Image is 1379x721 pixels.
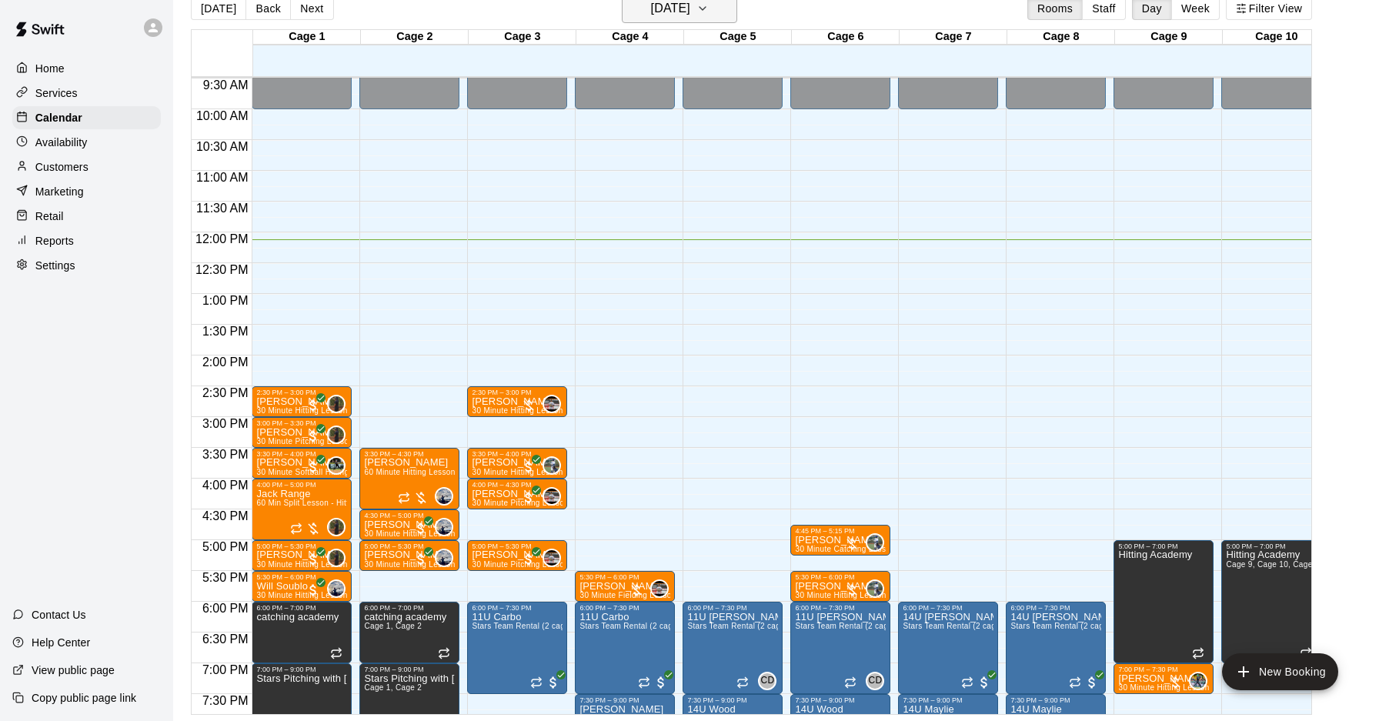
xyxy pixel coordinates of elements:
[199,571,252,584] span: 5:30 PM
[199,633,252,646] span: 6:30 PM
[764,672,776,690] span: Carter Davis
[256,389,347,396] div: 2:30 PM – 3:00 PM
[364,604,455,612] div: 6:00 PM – 7:00 PM
[35,184,84,199] p: Marketing
[1221,540,1321,663] div: 5:00 PM – 7:00 PM: Hitting Academy
[256,666,347,673] div: 7:00 PM – 9:00 PM
[32,607,86,623] p: Contact Us
[1010,696,1101,704] div: 7:30 PM – 9:00 PM
[436,550,452,566] img: Wells Jones
[1300,647,1312,659] span: Recurring event
[467,448,567,479] div: 3:30 PM – 4:00 PM: Wyatt Caddy
[472,389,563,396] div: 2:30 PM – 3:00 PM
[441,487,453,506] span: Wells Jones
[12,131,161,154] a: Availability
[364,560,455,569] span: 30 Minute Hitting Lesson
[546,675,561,690] span: All customers have paid
[1190,673,1206,689] img: Derek Wood
[12,254,161,277] a: Settings
[795,591,886,599] span: 30 Minute Hitting Lesson
[1189,672,1207,690] div: Derek Wood
[327,579,346,598] div: Wells Jones
[977,675,992,690] span: All customers have paid
[961,676,973,689] span: Recurring event
[549,549,561,567] span: Greg Duncan
[256,604,347,612] div: 6:00 PM – 7:00 PM
[441,518,453,536] span: Wells Jones
[252,417,352,448] div: 3:00 PM – 3:30 PM: Wyatt Caddy
[844,676,856,689] span: Recurring event
[199,417,252,430] span: 3:00 PM
[1118,542,1209,550] div: 5:00 PM – 7:00 PM
[329,519,344,535] img: Mike Thatcher
[306,429,321,444] span: All customers have paid
[327,518,346,536] div: Mike Thatcher
[898,602,998,694] div: 6:00 PM – 7:30 PM: 14U Shepard
[467,386,567,417] div: 2:30 PM – 3:00 PM: 30 Minute Hitting Lesson
[364,450,455,458] div: 3:30 PM – 4:30 PM
[903,604,993,612] div: 6:00 PM – 7:30 PM
[12,229,161,252] a: Reports
[333,549,346,567] span: Mike Thatcher
[1222,653,1338,690] button: add
[795,527,886,535] div: 4:45 PM – 5:15 PM
[903,622,1007,630] span: Stars Team Rental (2 cages)
[638,676,650,689] span: Recurring event
[868,673,882,689] span: CD
[199,479,252,492] span: 4:00 PM
[192,171,252,184] span: 11:00 AM
[35,135,88,150] p: Availability
[327,426,346,444] div: Mike Thatcher
[333,456,346,475] span: Kendall Bentley
[903,696,993,704] div: 7:30 PM – 9:00 PM
[35,258,75,273] p: Settings
[683,602,783,694] div: 6:00 PM – 7:30 PM: 11U Davis
[549,456,561,475] span: Ryan Maylie
[866,672,884,690] div: Carter Davis
[543,395,561,413] div: Greg Duncan
[35,233,74,249] p: Reports
[327,395,346,413] div: Mike Thatcher
[359,448,459,509] div: 3:30 PM – 4:30 PM: 60 Minute Hitting Lesson
[575,602,675,694] div: 6:00 PM – 7:30 PM: 11U Carbo
[256,450,347,458] div: 3:30 PM – 4:00 PM
[1226,542,1317,550] div: 5:00 PM – 7:00 PM
[12,205,161,228] a: Retail
[872,579,884,598] span: Ryan Maylie
[521,490,536,506] span: All customers have paid
[521,552,536,567] span: All customers have paid
[359,602,459,663] div: 6:00 PM – 7:00 PM: catching academy
[867,581,883,596] img: Ryan Maylie
[192,109,252,122] span: 10:00 AM
[192,202,252,215] span: 11:30 AM
[252,448,352,479] div: 3:30 PM – 4:00 PM: Addison Bonneville
[12,106,161,129] a: Calendar
[364,512,455,519] div: 4:30 PM – 5:00 PM
[790,602,890,694] div: 6:00 PM – 7:30 PM: 11U Davis
[472,499,569,507] span: 30 Minute Pitching Lesson
[866,579,884,598] div: Ryan Maylie
[329,458,344,473] img: Kendall Bentley
[687,696,778,704] div: 7:30 PM – 9:00 PM
[199,294,252,307] span: 1:00 PM
[364,666,455,673] div: 7:00 PM – 9:00 PM
[472,542,563,550] div: 5:00 PM – 5:30 PM
[652,581,667,596] img: Greg Duncan
[364,542,455,550] div: 5:00 PM – 5:30 PM
[467,602,567,694] div: 6:00 PM – 7:30 PM: 11U Carbo
[790,525,890,556] div: 4:45 PM – 5:15 PM: 30 Minute Catching Lesson
[256,573,347,581] div: 5:30 PM – 6:00 PM
[199,540,252,553] span: 5:00 PM
[12,57,161,80] a: Home
[256,560,347,569] span: 30 Minute Hitting Lesson
[1010,622,1115,630] span: Stars Team Rental (2 cages)
[413,552,429,567] span: All customers have paid
[306,582,321,598] span: All customers have paid
[35,110,82,125] p: Calendar
[790,571,890,602] div: 5:30 PM – 6:00 PM: 30 Minute Hitting Lesson
[256,499,392,507] span: 60 Min Split Lesson - Hitting/Pitching
[359,509,459,540] div: 4:30 PM – 5:00 PM: Liam Cunningham
[549,487,561,506] span: Greg Duncan
[760,673,774,689] span: CD
[472,406,563,415] span: 30 Minute Hitting Lesson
